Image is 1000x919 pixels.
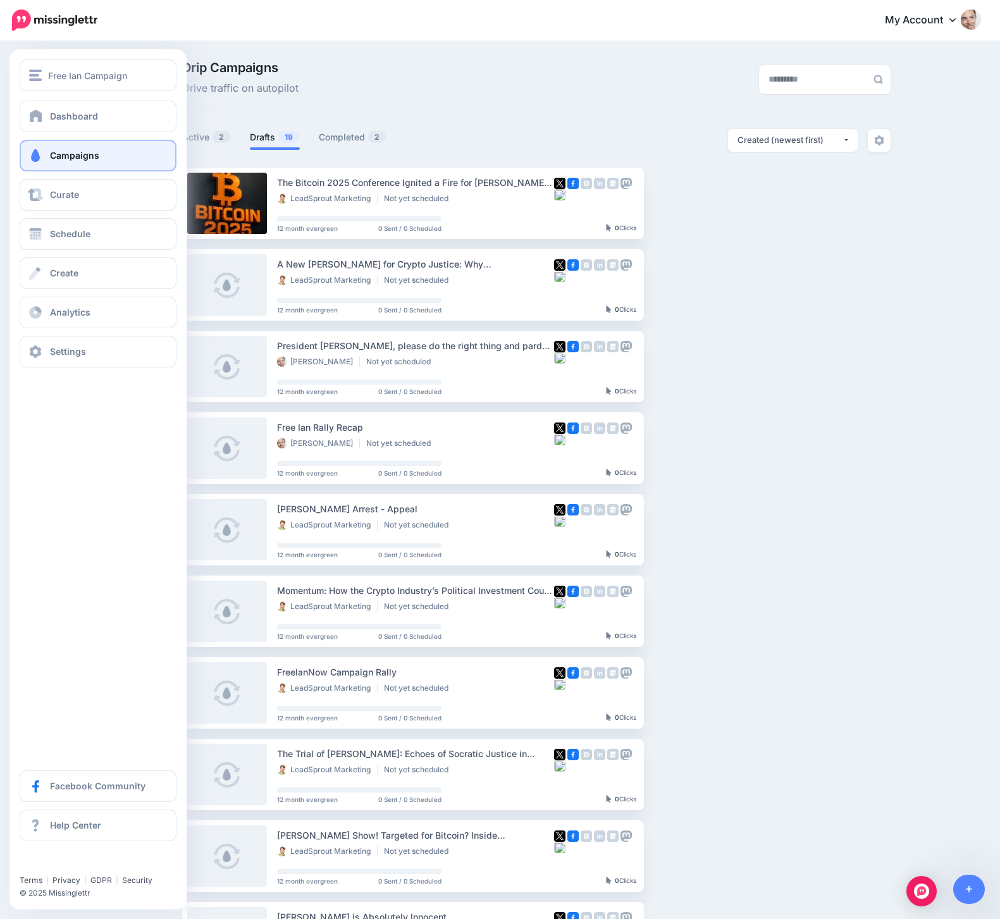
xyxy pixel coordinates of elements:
img: facebook-square.png [567,422,579,434]
div: Clicks [606,714,636,722]
a: Create [20,257,176,289]
li: Not yet scheduled [384,765,455,775]
img: bluesky-grey-square.png [554,271,565,282]
li: Not yet scheduled [384,194,455,204]
a: Help Center [20,810,176,841]
span: 19 [278,131,299,143]
span: 0 Sent / 0 Scheduled [378,388,441,395]
a: Facebook Community [20,770,176,802]
span: 0 Sent / 0 Scheduled [378,878,441,884]
img: Missinglettr [12,9,97,31]
span: Help Center [50,820,101,830]
span: Settings [50,346,86,357]
li: LeadSprout Marketing [277,683,378,693]
li: © 2025 Missinglettr [20,887,186,899]
img: google_business-grey-square.png [607,422,619,434]
li: [PERSON_NAME] [277,357,360,367]
img: twitter-square.png [554,830,565,842]
li: Not yet scheduled [384,683,455,693]
img: bluesky-grey-square.png [554,679,565,690]
img: facebook-square.png [567,749,579,760]
div: Clicks [606,388,636,395]
img: pointer-grey-darker.png [606,224,612,231]
img: settings-grey.png [874,135,884,145]
li: LeadSprout Marketing [277,846,378,856]
img: bluesky-grey-square.png [554,515,565,527]
img: google_business-grey-square.png [607,259,619,271]
div: A New [PERSON_NAME] for Crypto Justice: Why [PERSON_NAME] Declaration Brings Hope for [PERSON_NAM... [277,257,554,271]
li: LeadSprout Marketing [277,601,378,612]
img: linkedin-grey-square.png [594,749,605,760]
span: Drip Campaigns [182,61,299,74]
img: twitter-square.png [554,341,565,352]
img: instagram-grey-square.png [581,667,592,679]
img: pointer-grey-darker.png [606,550,612,558]
div: Clicks [606,306,636,314]
iframe: Twitter Follow Button [20,857,118,870]
div: Clicks [606,469,636,477]
img: mastodon-grey-square.png [620,259,632,271]
b: 0 [615,795,619,803]
img: linkedin-grey-square.png [594,259,605,271]
span: 2 [213,131,230,143]
b: 0 [615,224,619,231]
li: Not yet scheduled [384,275,455,285]
span: Free Ian Campaign [48,68,127,83]
div: President [PERSON_NAME], please do the right thing and pardon all three of these crypto-pioneers:... [277,338,554,353]
a: Completed2 [319,130,386,145]
img: google_business-grey-square.png [607,341,619,352]
div: Created (newest first) [738,134,843,146]
a: Dashboard [20,101,176,132]
span: 12 month evergreen [277,796,338,803]
img: twitter-square.png [554,422,565,434]
img: bluesky-grey-square.png [554,842,565,853]
span: | [84,875,87,885]
img: instagram-grey-square.png [581,259,592,271]
li: Not yet scheduled [384,846,455,856]
b: 0 [615,877,619,884]
img: mastodon-grey-square.png [620,830,632,842]
img: facebook-square.png [567,667,579,679]
img: pointer-grey-darker.png [606,877,612,884]
span: 12 month evergreen [277,552,338,558]
img: facebook-square.png [567,586,579,597]
div: [PERSON_NAME] Arrest - Appeal [277,502,554,516]
img: twitter-square.png [554,178,565,189]
span: Facebook Community [50,780,145,791]
img: pointer-grey-darker.png [606,387,612,395]
img: linkedin-grey-square.png [594,586,605,597]
a: Security [122,875,152,885]
img: google_business-grey-square.png [607,504,619,515]
li: Not yet scheduled [366,438,437,448]
img: bluesky-grey-square.png [554,434,565,445]
span: Schedule [50,228,90,239]
button: Created (newest first) [728,129,858,152]
div: Clicks [606,632,636,640]
li: LeadSprout Marketing [277,765,378,775]
div: Clicks [606,877,636,885]
b: 0 [615,387,619,395]
div: Clicks [606,551,636,558]
img: pointer-grey-darker.png [606,795,612,803]
img: facebook-square.png [567,178,579,189]
img: bluesky-grey-square.png [554,760,565,772]
img: mastodon-grey-square.png [620,667,632,679]
img: pointer-grey-darker.png [606,305,612,313]
li: Not yet scheduled [384,601,455,612]
img: google_business-grey-square.png [607,178,619,189]
img: mastodon-grey-square.png [620,586,632,597]
img: linkedin-grey-square.png [594,341,605,352]
span: Drive traffic on autopilot [182,80,299,97]
img: mastodon-grey-square.png [620,178,632,189]
div: Momentum: How the Crypto Industry’s Political Investment Could Impact [PERSON_NAME] Fight for Fre... [277,583,554,598]
li: LeadSprout Marketing [277,275,378,285]
span: 0 Sent / 0 Scheduled [378,470,441,476]
img: pointer-grey-darker.png [606,632,612,639]
img: twitter-square.png [554,586,565,597]
b: 0 [615,632,619,639]
span: | [116,875,118,885]
img: google_business-grey-square.png [607,749,619,760]
a: Curate [20,179,176,211]
a: Settings [20,336,176,367]
img: search-grey-6.png [873,75,883,84]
